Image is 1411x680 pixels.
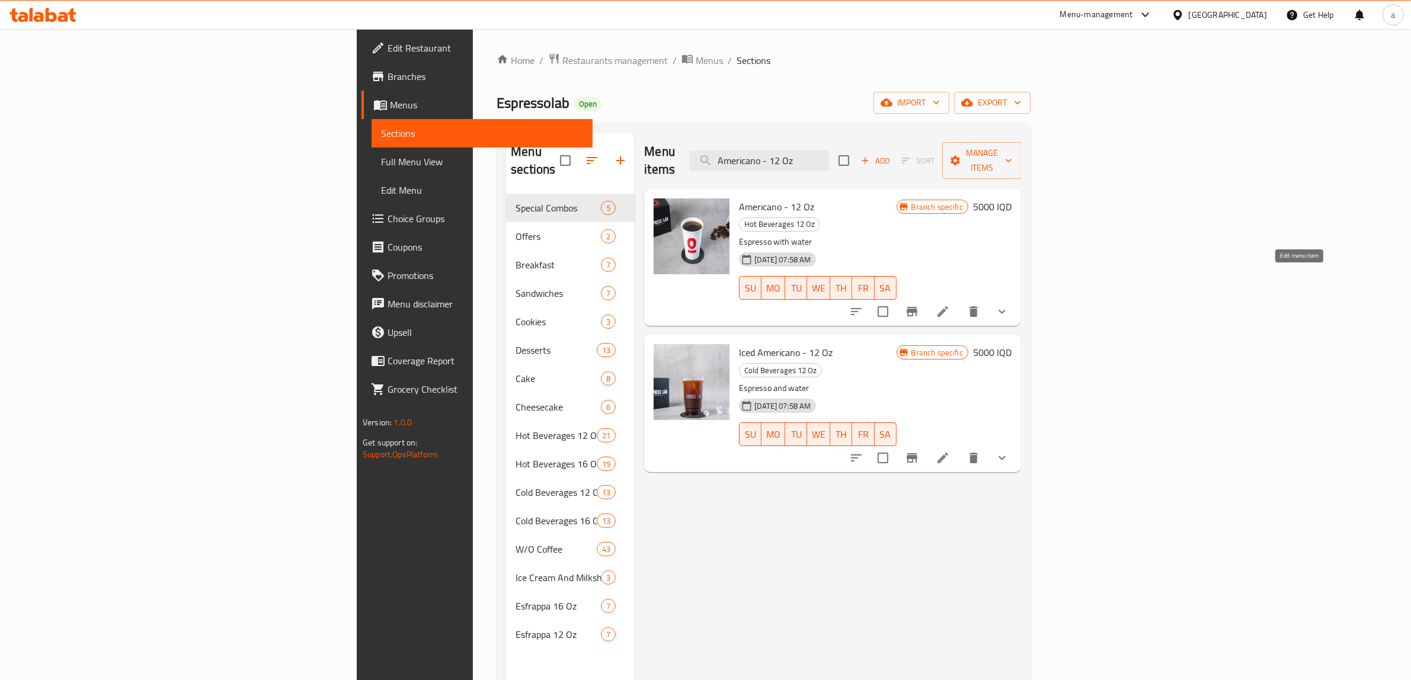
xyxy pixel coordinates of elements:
div: Hot Beverages 12 Oz21 [506,421,635,450]
div: Hot Beverages 16 Oz [516,457,597,471]
span: SU [744,280,757,297]
span: Select section [831,148,856,173]
li: / [673,53,677,68]
div: Hot Beverages 12 Oz [739,217,820,232]
span: 7 [601,288,615,299]
button: TH [830,276,852,300]
span: Branch specific [907,201,968,213]
div: W/O Coffee43 [506,535,635,563]
p: Espresso with water [739,235,896,249]
div: Esfrappa 12 Oz7 [506,620,635,649]
div: Cake [516,371,601,386]
a: Edit Menu [372,176,593,204]
p: Espresso and water [739,381,896,396]
button: Manage items [942,142,1022,179]
span: Branch specific [907,347,968,358]
span: Grocery Checklist [388,382,583,396]
span: WE [812,280,826,297]
span: SA [879,426,892,443]
span: Select section first [894,152,942,170]
button: TH [830,422,852,446]
div: items [601,570,616,585]
button: SU [739,422,762,446]
button: SA [875,422,897,446]
span: Select to update [871,445,895,470]
div: items [597,457,616,471]
span: Coverage Report [388,354,583,368]
div: items [597,343,616,357]
span: Manage items [952,146,1012,175]
div: items [601,201,616,215]
a: Menus [361,91,593,119]
h6: 5000 IQD [973,198,1012,215]
button: show more [988,444,1016,472]
div: Esfrappa 16 Oz7 [506,592,635,620]
span: Version: [363,415,392,430]
nav: Menu sections [506,189,635,653]
span: Menus [390,98,583,112]
span: Sections [737,53,770,68]
span: Menus [696,53,723,68]
button: Add [856,152,894,170]
div: Cookies3 [506,307,635,336]
span: 8 [601,373,615,384]
span: 2 [601,231,615,242]
span: Cold Beverages 16 Oz [516,514,597,528]
input: search [689,150,829,171]
svg: Show Choices [995,304,1009,319]
span: Promotions [388,268,583,283]
span: Upsell [388,325,583,339]
span: WE [812,426,826,443]
span: Select all sections [553,148,578,173]
span: Add item [856,152,894,170]
div: Special Combos5 [506,194,635,222]
button: WE [807,422,830,446]
a: Upsell [361,318,593,347]
span: Menu disclaimer [388,297,583,311]
span: [DATE] 07:58 AM [750,400,815,412]
span: 13 [597,345,615,356]
span: MO [766,426,780,443]
div: items [597,485,616,499]
span: Breakfast [516,258,601,272]
div: Cold Beverages 12 Oz [739,363,822,377]
div: Cake8 [506,364,635,393]
span: Edit Restaurant [388,41,583,55]
span: 7 [601,259,615,271]
span: Hot Beverages 12 Oz [516,428,597,442]
span: Iced Americano - 12 Oz [739,344,833,361]
span: Sections [381,126,583,140]
button: TU [785,276,807,300]
span: 3 [601,316,615,328]
a: Edit Restaurant [361,34,593,62]
div: Menu-management [1060,8,1133,22]
div: Desserts [516,343,597,357]
div: Offers [516,229,601,243]
span: MO [766,280,780,297]
button: export [954,92,1031,114]
button: SA [875,276,897,300]
span: W/O Coffee [516,542,597,556]
button: MO [762,276,785,300]
img: Americano - 12 Oz [654,198,730,274]
div: Sandwiches7 [506,279,635,307]
div: Cheesecake6 [506,393,635,421]
div: items [601,400,616,414]
a: Coupons [361,233,593,261]
button: import [874,92,949,114]
a: Support.OpsPlatform [363,447,438,462]
div: items [601,627,616,641]
div: items [597,514,616,528]
button: MO [762,422,785,446]
span: Choice Groups [388,211,583,226]
span: Ice Cream And Milkshake [516,570,601,585]
span: Esfrappa 12 Oz [516,627,601,641]
div: [GEOGRAPHIC_DATA] [1189,8,1267,21]
span: FR [857,280,869,297]
a: Branches [361,62,593,91]
span: 1.0.0 [393,415,412,430]
div: items [601,258,616,272]
span: Special Combos [516,201,601,215]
